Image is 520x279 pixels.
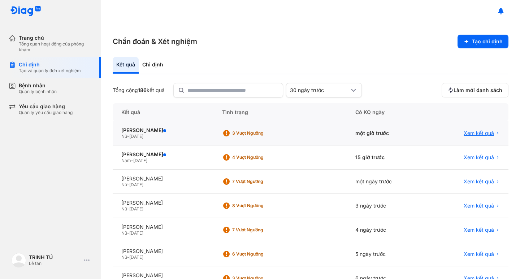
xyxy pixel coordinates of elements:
[19,110,73,115] div: Quản lý yêu cầu giao hàng
[290,87,349,93] div: 30 ngày trước
[232,179,290,184] div: 7 Vượt ngưỡng
[347,218,428,242] div: 4 ngày trước
[29,261,81,266] div: Lễ tân
[232,251,290,257] div: 6 Vượt ngưỡng
[129,182,143,187] span: [DATE]
[454,87,502,93] span: Làm mới danh sách
[347,170,428,194] div: một ngày trước
[232,203,290,209] div: 8 Vượt ngưỡng
[458,35,508,48] button: Tạo chỉ định
[121,127,205,134] div: [PERSON_NAME]
[127,134,129,139] span: -
[121,254,127,260] span: Nữ
[121,224,205,230] div: [PERSON_NAME]
[464,202,494,209] span: Xem kết quả
[213,103,346,121] div: Tình trạng
[232,154,290,160] div: 4 Vượt ngưỡng
[347,103,428,121] div: Có KQ ngày
[464,178,494,185] span: Xem kết quả
[113,57,139,74] div: Kết quả
[232,227,290,233] div: 7 Vượt ngưỡng
[347,145,428,170] div: 15 giờ trước
[113,36,197,47] h3: Chẩn đoán & Xét nghiệm
[464,251,494,257] span: Xem kết quả
[121,206,127,212] span: Nữ
[12,253,26,267] img: logo
[29,254,81,261] div: TRINH TÚ
[127,230,129,236] span: -
[139,57,167,74] div: Chỉ định
[464,227,494,233] span: Xem kết quả
[129,206,143,212] span: [DATE]
[464,154,494,161] span: Xem kết quả
[121,248,205,254] div: [PERSON_NAME]
[10,6,41,17] img: logo
[113,87,165,93] div: Tổng cộng kết quả
[19,103,73,110] div: Yêu cầu giao hàng
[347,242,428,266] div: 5 ngày trước
[121,158,131,163] span: Nam
[121,134,127,139] span: Nữ
[121,151,205,158] div: [PERSON_NAME]
[129,134,143,139] span: [DATE]
[113,103,213,121] div: Kết quả
[347,121,428,145] div: một giờ trước
[127,254,129,260] span: -
[442,83,508,97] button: Làm mới danh sách
[19,35,92,41] div: Trang chủ
[347,194,428,218] div: 3 ngày trước
[129,254,143,260] span: [DATE]
[121,272,205,279] div: [PERSON_NAME]
[121,200,205,206] div: [PERSON_NAME]
[19,68,81,74] div: Tạo và quản lý đơn xét nghiệm
[127,206,129,212] span: -
[19,61,81,68] div: Chỉ định
[127,182,129,187] span: -
[19,41,92,53] div: Tổng quan hoạt động của phòng khám
[129,230,143,236] span: [DATE]
[464,130,494,136] span: Xem kết quả
[138,87,147,93] span: 186
[121,182,127,187] span: Nữ
[19,82,57,89] div: Bệnh nhân
[232,130,290,136] div: 3 Vượt ngưỡng
[121,175,205,182] div: [PERSON_NAME]
[131,158,133,163] span: -
[121,230,127,236] span: Nữ
[133,158,147,163] span: [DATE]
[19,89,57,95] div: Quản lý bệnh nhân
